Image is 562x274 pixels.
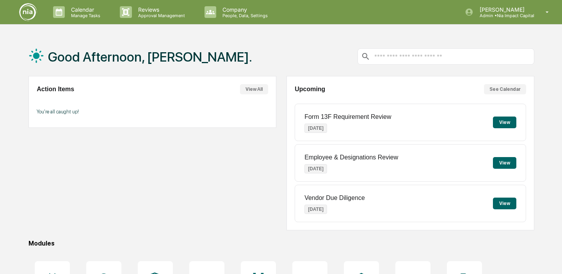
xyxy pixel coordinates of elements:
[304,205,327,214] p: [DATE]
[28,240,534,247] div: Modules
[493,198,516,209] button: View
[65,13,104,18] p: Manage Tasks
[304,113,391,120] p: Form 13F Requirement Review
[37,86,74,93] h2: Action Items
[132,13,189,18] p: Approval Management
[304,154,398,161] p: Employee & Designations Review
[484,84,526,94] button: See Calendar
[295,86,325,93] h2: Upcoming
[37,109,268,115] p: You're all caught up!
[216,6,272,13] p: Company
[473,13,534,18] p: Admin • Nia Impact Capital
[537,248,558,269] iframe: Open customer support
[304,124,327,133] p: [DATE]
[304,194,365,202] p: Vendor Due Diligence
[216,13,272,18] p: People, Data, Settings
[19,3,37,21] img: logo
[304,164,327,173] p: [DATE]
[493,117,516,128] button: View
[240,84,268,94] button: View All
[132,6,189,13] p: Reviews
[493,157,516,169] button: View
[48,49,252,65] h1: Good Afternoon, [PERSON_NAME].
[65,6,104,13] p: Calendar
[473,6,534,13] p: [PERSON_NAME]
